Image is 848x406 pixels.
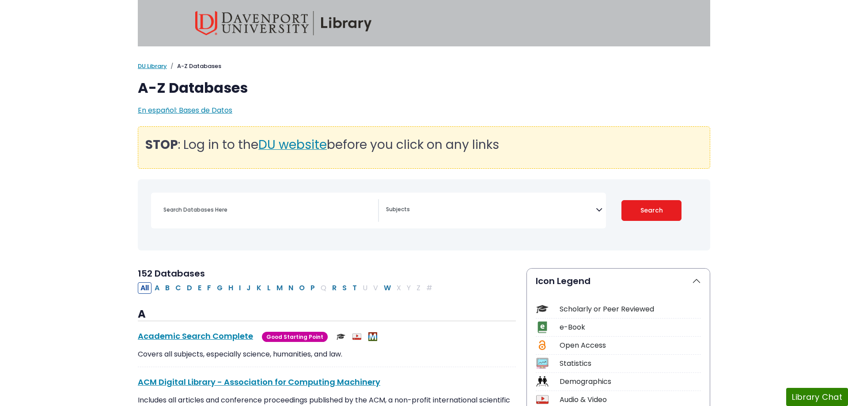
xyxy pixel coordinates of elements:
button: Filter Results G [214,282,225,294]
div: Scholarly or Peer Reviewed [560,304,701,315]
button: Filter Results P [308,282,318,294]
img: Davenport University Library [195,11,372,35]
span: before you click on any links [327,136,499,153]
img: Icon e-Book [536,321,548,333]
strong: STOP [145,136,178,153]
img: Scholarly or Peer Reviewed [337,332,345,341]
div: e-Book [560,322,701,333]
a: ACM Digital Library - Association for Computing Machinery [138,376,380,387]
button: Filter Results F [204,282,214,294]
span: : Log in to the [145,136,258,153]
a: Academic Search Complete [138,330,253,341]
a: DU website [258,142,327,151]
button: Filter Results H [226,282,236,294]
button: Filter Results D [184,282,195,294]
button: Filter Results I [236,282,243,294]
div: Audio & Video [560,395,701,405]
img: Icon Open Access [537,339,548,351]
img: Icon Statistics [536,357,548,369]
button: All [138,282,151,294]
input: Search database by title or keyword [158,203,378,216]
p: Covers all subjects, especially science, humanities, and law. [138,349,516,360]
button: Library Chat [786,388,848,406]
img: Icon Demographics [536,376,548,387]
nav: Search filters [138,179,710,250]
button: Filter Results A [152,282,162,294]
a: En español: Bases de Datos [138,105,232,115]
button: Filter Results W [381,282,394,294]
span: DU website [258,136,327,153]
button: Filter Results R [329,282,339,294]
button: Filter Results J [244,282,254,294]
button: Filter Results S [340,282,349,294]
img: Icon Scholarly or Peer Reviewed [536,303,548,315]
li: A-Z Databases [167,62,221,71]
img: Audio & Video [352,332,361,341]
button: Filter Results N [286,282,296,294]
a: DU Library [138,62,167,70]
button: Filter Results T [350,282,360,294]
div: Demographics [560,376,701,387]
span: 152 Databases [138,267,205,280]
button: Filter Results L [265,282,273,294]
h3: A [138,308,516,321]
h1: A-Z Databases [138,80,710,96]
div: Open Access [560,340,701,351]
nav: breadcrumb [138,62,710,71]
button: Filter Results O [296,282,307,294]
img: Icon Audio & Video [536,394,548,406]
div: Alpha-list to filter by first letter of database name [138,282,436,292]
button: Filter Results K [254,282,264,294]
textarea: Search [386,207,596,214]
button: Filter Results C [173,282,184,294]
button: Filter Results M [274,282,285,294]
button: Filter Results E [195,282,204,294]
button: Filter Results B [163,282,172,294]
span: Good Starting Point [262,332,328,342]
button: Icon Legend [527,269,710,293]
img: MeL (Michigan electronic Library) [368,332,377,341]
button: Submit for Search Results [621,200,682,221]
div: Statistics [560,358,701,369]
